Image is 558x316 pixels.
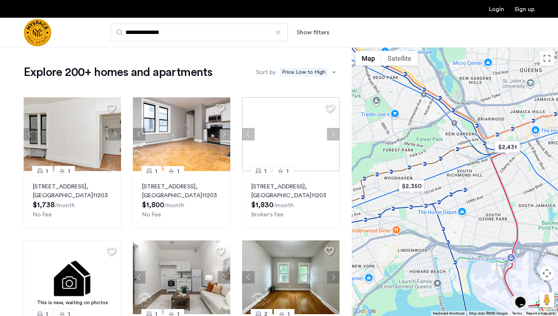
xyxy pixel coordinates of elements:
span: $1,738 [33,201,55,209]
iframe: chat widget [512,287,536,309]
a: Terms [512,311,522,316]
ng-select: sort-apartment [278,66,340,79]
a: 11[STREET_ADDRESS], [GEOGRAPHIC_DATA]11203No Fee [24,171,121,229]
a: Report a map error [526,311,556,316]
sub: /month [55,202,75,208]
button: Show street map [355,51,381,66]
a: This is new, waiting on photos [24,240,121,314]
sub: /month [164,202,185,208]
img: a8b926f1-9a91-4e5e-b036-feb4fe78ee5d_638880945617247159.jpeg [133,97,230,171]
h1: Explore 200+ homes and apartments [24,65,212,80]
a: Cazamio Logo [24,19,51,46]
a: 11[STREET_ADDRESS], [GEOGRAPHIC_DATA]11203Broker's Fee [242,171,340,229]
sub: /month [273,202,294,208]
button: Next apartment [218,271,230,284]
a: 11[STREET_ADDRESS], [GEOGRAPHIC_DATA]11203No Fee [133,171,230,229]
span: 1 [177,167,179,176]
span: No Fee [142,212,161,218]
button: Next apartment [218,128,230,140]
button: Next apartment [108,128,121,140]
input: Apartment Search [111,24,288,41]
span: $1,830 [251,201,273,209]
a: Registration [514,6,534,12]
div: $2,431 [492,139,523,155]
span: Map data ©2025 Google [469,312,508,315]
p: [STREET_ADDRESS] 11203 [33,182,112,200]
button: Map camera controls [540,266,554,281]
div: This is new, waiting on photos [27,299,117,307]
button: Keyboard shortcuts [433,311,465,316]
button: Next apartment [327,128,340,140]
span: Price Low to High [280,68,327,77]
label: Sort by [256,68,276,77]
button: Previous apartment [24,128,36,140]
button: Toggle fullscreen view [540,51,554,66]
button: Next apartment [327,271,340,284]
img: Google [354,306,378,316]
img: 2.gif [24,240,121,314]
img: a8b926f1-9a91-4e5e-b036-feb4fe78ee5d_638850847483284209.jpeg [133,240,230,314]
button: Show or hide filters [297,28,329,37]
span: 1 [155,167,157,176]
img: 1996_638234808846003258.jpeg [24,97,121,171]
button: Drag Pegman onto the map to open Street View [540,292,554,307]
img: logo [24,19,51,46]
span: 1 [68,167,70,176]
button: Show satellite imagery [381,51,418,66]
button: Previous apartment [242,128,255,140]
span: 1 [46,167,48,176]
a: Open this area in Google Maps (opens a new window) [354,306,378,316]
span: Broker's Fee [251,212,283,218]
span: $1,800 [142,201,164,209]
button: Previous apartment [242,271,255,284]
span: 1 [286,167,289,176]
a: Login [489,6,504,12]
img: 8515455b-be52-4141-8a40-4c35d33cf98b_638870814355856179.jpeg [242,240,340,314]
span: 1 [264,167,266,176]
button: Previous apartment [133,271,145,284]
button: Previous apartment [133,128,145,140]
div: $2,350 [396,178,427,194]
span: No Fee [33,212,52,218]
p: [STREET_ADDRESS] 11203 [251,182,330,200]
p: [STREET_ADDRESS] 11203 [142,182,221,200]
